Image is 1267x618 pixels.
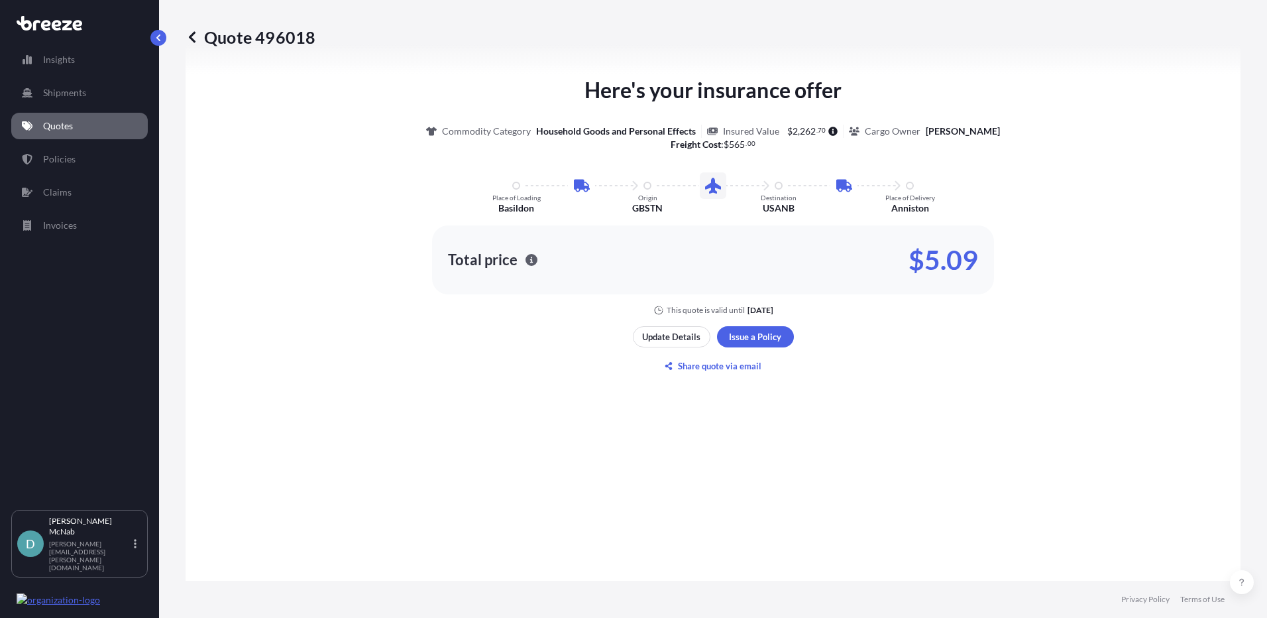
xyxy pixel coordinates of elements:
a: Claims [11,179,148,206]
p: : [671,138,755,151]
p: Household Goods and Personal Effects [536,125,696,138]
span: $ [724,140,729,149]
button: Share quote via email [633,355,794,377]
p: $5.09 [909,249,978,271]
span: 2 [793,127,798,136]
p: Quote 496018 [186,27,315,48]
p: Destination [761,194,797,202]
span: 70 [818,128,826,133]
p: Commodity Category [442,125,531,138]
a: Quotes [11,113,148,139]
p: Place of Loading [492,194,541,202]
p: Place of Delivery [885,194,935,202]
p: [PERSON_NAME] [926,125,1000,138]
p: Update Details [642,330,700,343]
a: Shipments [11,80,148,106]
p: Invoices [43,219,77,232]
a: Terms of Use [1180,594,1225,605]
a: Insights [11,46,148,73]
b: Freight Cost [671,139,721,150]
a: Invoices [11,212,148,239]
span: D [26,537,35,550]
p: [PERSON_NAME][EMAIL_ADDRESS][PERSON_NAME][DOMAIN_NAME] [49,540,131,572]
img: organization-logo [17,593,100,607]
p: Insured Value [723,125,779,138]
p: Quotes [43,119,73,133]
p: GBSTN [632,202,663,215]
p: Basildon [498,202,534,215]
p: Anniston [891,202,929,215]
a: Privacy Policy [1121,594,1170,605]
p: USANB [763,202,795,215]
p: Share quote via email [678,359,761,373]
span: $ [787,127,793,136]
a: Policies [11,146,148,172]
span: . [816,128,818,133]
button: Update Details [633,326,710,347]
p: Insights [43,53,75,66]
p: Total price [448,253,518,267]
span: . [745,141,747,146]
span: 00 [747,141,755,146]
span: 565 [729,140,745,149]
span: , [798,127,800,136]
p: Issue a Policy [729,330,781,343]
p: Claims [43,186,72,199]
p: Origin [638,194,657,202]
p: [PERSON_NAME] McNab [49,516,131,537]
p: Here's your insurance offer [584,74,842,106]
button: Issue a Policy [717,326,794,347]
p: This quote is valid until [667,305,745,316]
span: 262 [800,127,816,136]
p: Cargo Owner [865,125,920,138]
p: Policies [43,153,76,166]
p: [DATE] [747,305,773,316]
p: Shipments [43,86,86,99]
